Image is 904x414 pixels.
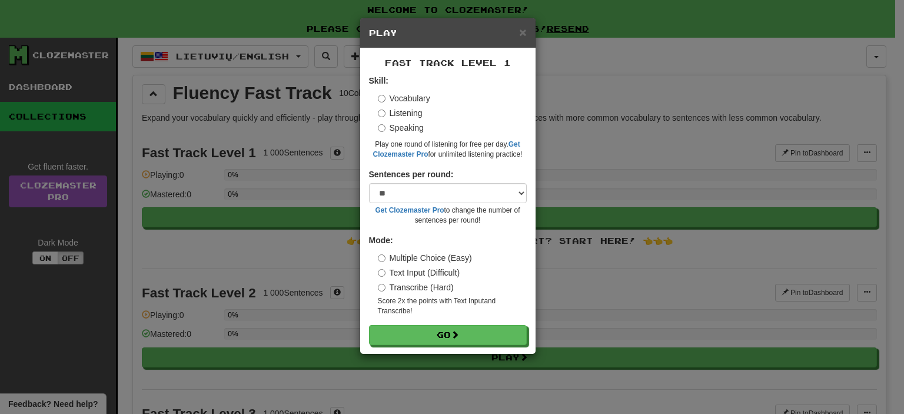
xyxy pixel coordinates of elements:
input: Vocabulary [378,95,385,102]
small: Play one round of listening for free per day. for unlimited listening practice! [369,140,527,160]
span: Fast Track Level 1 [385,58,511,68]
input: Transcribe (Hard) [378,284,385,292]
input: Multiple Choice (Easy) [378,254,385,262]
label: Vocabulary [378,92,430,104]
input: Speaking [378,124,385,132]
span: × [519,25,526,39]
small: Score 2x the points with Text Input and Transcribe ! [378,296,527,316]
strong: Skill: [369,76,388,85]
input: Listening [378,110,385,117]
label: Multiple Choice (Easy) [378,252,472,264]
label: Listening [378,107,423,119]
label: Transcribe (Hard) [378,281,454,293]
button: Close [519,26,526,38]
input: Text Input (Difficult) [378,269,385,277]
label: Text Input (Difficult) [378,267,460,279]
label: Speaking [378,122,424,134]
label: Sentences per round: [369,168,454,180]
h5: Play [369,27,527,39]
button: Go [369,325,527,345]
small: to change the number of sentences per round! [369,206,527,226]
strong: Mode: [369,236,393,245]
a: Get Clozemaster Pro [375,206,444,214]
